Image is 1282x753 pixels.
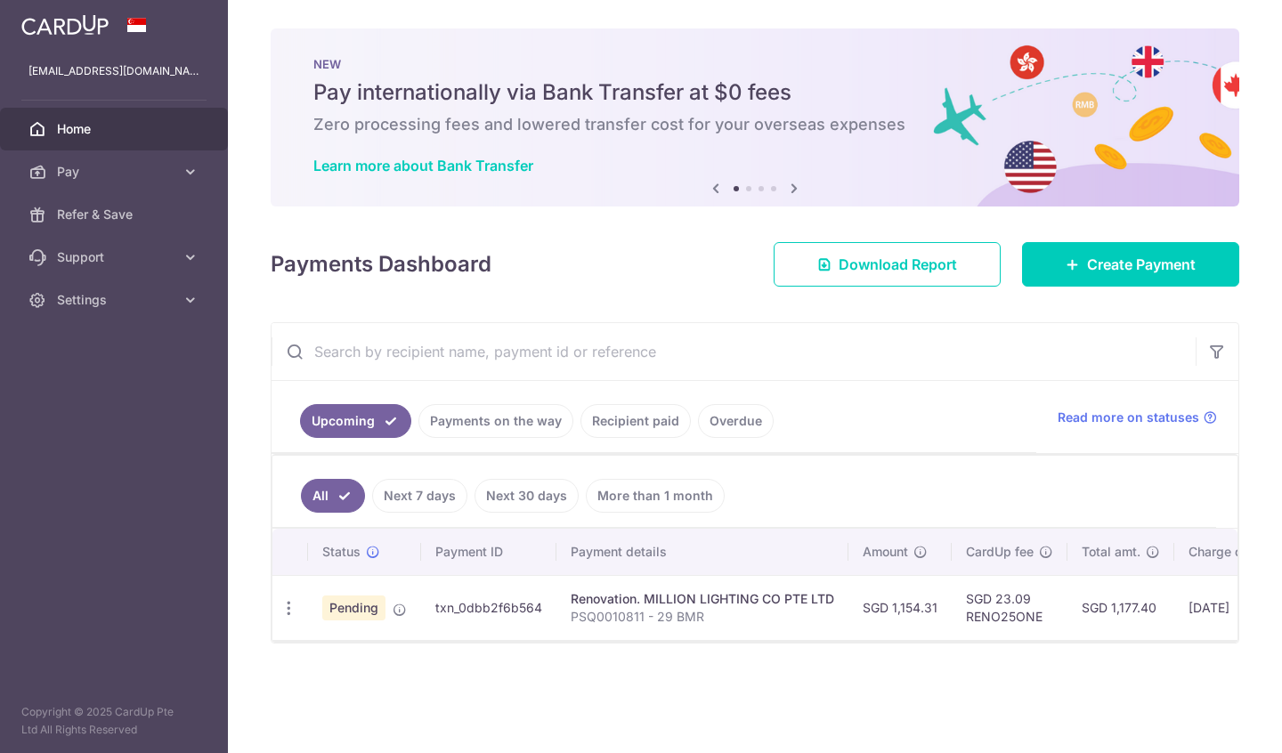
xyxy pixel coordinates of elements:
span: CardUp fee [966,543,1034,561]
span: Download Report [839,254,957,275]
a: Read more on statuses [1058,409,1217,426]
img: CardUp [21,14,109,36]
h6: Zero processing fees and lowered transfer cost for your overseas expenses [313,114,1197,135]
p: [EMAIL_ADDRESS][DOMAIN_NAME] [28,62,199,80]
a: Next 30 days [475,479,579,513]
h4: Payments Dashboard [271,248,491,280]
span: Support [57,248,174,266]
a: More than 1 month [586,479,725,513]
a: Overdue [698,404,774,438]
a: Upcoming [300,404,411,438]
td: txn_0dbb2f6b564 [421,575,556,640]
a: Download Report [774,242,1001,287]
td: SGD 1,177.40 [1067,575,1174,640]
span: Total amt. [1082,543,1140,561]
p: PSQ0010811 - 29 BMR [571,608,834,626]
span: Amount [863,543,908,561]
td: SGD 1,154.31 [848,575,952,640]
a: Payments on the way [418,404,573,438]
span: Refer & Save [57,206,174,223]
td: SGD 23.09 RENO25ONE [952,575,1067,640]
p: NEW [313,57,1197,71]
a: Learn more about Bank Transfer [313,157,533,174]
input: Search by recipient name, payment id or reference [272,323,1196,380]
span: Create Payment [1087,254,1196,275]
th: Payment details [556,529,848,575]
span: Status [322,543,361,561]
div: Renovation. MILLION LIGHTING CO PTE LTD [571,590,834,608]
span: Pay [57,163,174,181]
span: Pending [322,595,385,620]
a: Recipient paid [580,404,691,438]
th: Payment ID [421,529,556,575]
span: Home [57,120,174,138]
span: Charge date [1189,543,1262,561]
span: Read more on statuses [1058,409,1199,426]
span: Settings [57,291,174,309]
a: All [301,479,365,513]
a: Create Payment [1022,242,1239,287]
a: Next 7 days [372,479,467,513]
h5: Pay internationally via Bank Transfer at $0 fees [313,78,1197,107]
img: Bank transfer banner [271,28,1239,206]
